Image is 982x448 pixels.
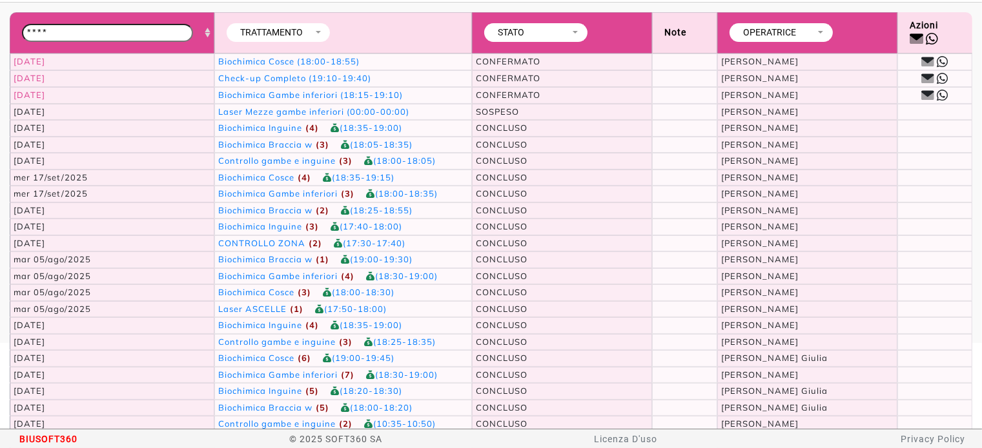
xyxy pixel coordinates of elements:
td: [DATE] [10,219,214,235]
span: [PERSON_NAME] [721,418,799,429]
span: [PERSON_NAME] Giulia [721,353,828,363]
a: Licenza D'uso [594,434,657,444]
td: mer 17/set/2025 [10,186,214,202]
span: (6) [294,353,311,363]
span: Clicca per vedere il dettaglio [218,188,338,199]
th: Note [652,12,717,53]
span: Clicca per vedere il dettaglio [218,238,305,248]
span: CONCLUSO [476,155,527,166]
span: CONCLUSO [476,139,527,150]
span: CONCLUSO [476,320,527,330]
td: (19:00-19:30) [214,251,472,268]
span: (3) [294,287,311,297]
span: (3) [336,336,353,347]
span: Clicca per vedere il dettaglio [218,73,306,83]
th: Operatrice [717,12,897,53]
td: [DATE] [10,137,214,153]
span: [PERSON_NAME] [721,90,799,100]
span: Clicca per vedere il dettaglio [218,122,302,133]
a: [DATE] [14,90,45,100]
td: [DATE] [10,334,214,351]
span: CONCLUSO [476,402,527,413]
td: (18:15-19:10) [214,87,472,104]
td: (18:00-18:05) [214,153,472,170]
td: [DATE] [10,120,214,137]
span: [PERSON_NAME] [721,369,799,380]
td: [DATE] [10,416,214,433]
span: [PERSON_NAME] [721,139,799,150]
span: (3) [336,155,353,166]
span: CONFERMATO [476,90,540,100]
td: (18:00-18:30) [214,284,472,301]
span: Clicca per vedere il dettaglio [218,304,287,314]
td: (17:30-17:40) [214,235,472,252]
div: STATO [491,26,568,39]
span: CONCLUSO [476,122,527,133]
td: [DATE] [10,153,214,170]
span: (7) [338,369,354,380]
span: CONCLUSO [476,287,527,297]
div: OPERATRICE [737,26,813,39]
td: [DATE] [10,104,214,121]
span: Clicca per vedere il dettaglio [218,172,294,182]
span: (5) [312,402,329,413]
span: Clicca per vedere il dettaglio [218,254,312,264]
span: CONCLUSO [476,254,527,264]
span: (1) [287,304,303,314]
td: [DATE] [10,383,214,400]
button: OPERATRICE [733,24,829,41]
span: (2) [312,205,329,215]
td: (18:00-18:35) [214,186,472,202]
td: (18:30-19:00) [214,268,472,285]
td: [DATE] [10,350,214,367]
td: mer 17/set/2025 [10,170,214,186]
span: [PERSON_NAME] [721,271,799,281]
td: (19:00-19:45) [214,350,472,367]
span: (3) [302,221,319,231]
span: Clicca per vedere il dettaglio [218,139,312,150]
span: CONCLUSO [476,271,527,281]
td: [DATE] [10,317,214,334]
th: Azioni [897,12,972,53]
span: [PERSON_NAME] [721,106,799,117]
td: mar 05/ago/2025 [10,301,214,318]
td: (17:40-18:00) [214,219,472,235]
span: Clicca per vedere il dettaglio [218,353,294,363]
span: [PERSON_NAME] Giulia [721,402,828,413]
span: CONCLUSO [476,304,527,314]
td: [DATE] [10,235,214,252]
span: Clicca per vedere il dettaglio [218,90,338,100]
a: Privacy Policy [901,434,965,444]
span: Clicca per vedere il dettaglio [218,205,312,215]
span: Clicca per vedere il dettaglio [218,155,336,166]
th: Stato [472,12,652,53]
span: CONCLUSO [476,205,527,215]
td: (18:05-18:35) [214,137,472,153]
span: Clicca per vedere il dettaglio [218,369,338,380]
span: CONCLUSO [476,238,527,248]
span: [PERSON_NAME] [721,122,799,133]
span: [PERSON_NAME] [721,73,799,83]
span: CONCLUSO [476,188,527,199]
th: Data: activate to sort column ascending [10,12,214,53]
th: Servizio [214,12,472,53]
div: TRATTAMENTO [234,26,311,39]
td: (00:00-00:00) [214,104,472,121]
td: (18:20-18:30) [214,383,472,400]
td: (19:10-19:40) [214,70,472,87]
span: Clicca per vedere il dettaglio [218,418,336,429]
a: [DATE] [14,56,45,66]
span: [PERSON_NAME] [721,320,799,330]
span: [PERSON_NAME] [721,155,799,166]
span: (3) [312,139,329,150]
td: [DATE] [10,202,214,219]
span: [PERSON_NAME] [721,205,799,215]
span: CONCLUSO [476,172,527,182]
td: (18:35-19:00) [214,317,472,334]
td: mar 05/ago/2025 [10,268,214,285]
span: SOSPESO [476,106,519,117]
span: CONCLUSO [476,336,527,347]
span: [DATE] [14,73,45,83]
